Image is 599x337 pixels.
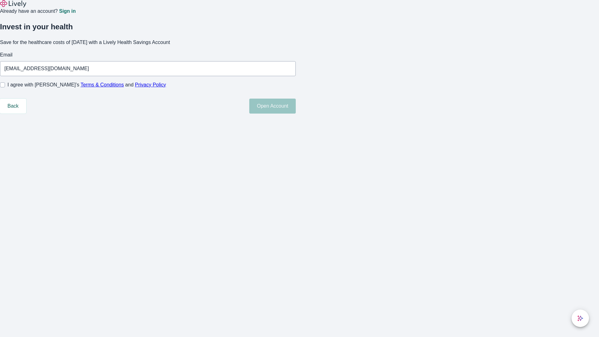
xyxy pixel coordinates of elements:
svg: Lively AI Assistant [577,315,583,321]
a: Sign in [59,9,75,14]
button: chat [572,310,589,327]
a: Terms & Conditions [80,82,124,87]
span: I agree with [PERSON_NAME]’s and [7,81,166,89]
a: Privacy Policy [135,82,166,87]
